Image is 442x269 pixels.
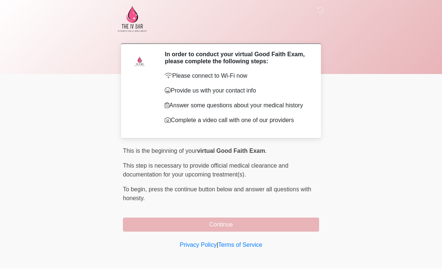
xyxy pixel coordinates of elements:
[123,162,288,178] span: This step is necessary to provide official medical clearance and documentation for your upcoming ...
[165,71,308,80] p: Please connect to Wi-Fi now
[123,148,197,154] span: This is the beginning of your
[123,186,148,192] span: To begin,
[165,116,308,125] p: Complete a video call with one of our providers
[218,242,262,248] a: Terms of Service
[165,101,308,110] p: Answer some questions about your medical history
[197,148,265,154] strong: virtual Good Faith Exam
[217,242,218,248] a: |
[123,218,319,232] button: Continue
[165,86,308,95] p: Provide us with your contact info
[265,148,267,154] span: .
[180,242,217,248] a: Privacy Policy
[128,51,151,73] img: Agent Avatar
[115,6,149,32] img: The IV Bar, LLC Logo
[165,51,308,65] h2: In order to conduct your virtual Good Faith Exam, please complete the following steps:
[123,186,311,201] span: press the continue button below and answer all questions with honesty.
